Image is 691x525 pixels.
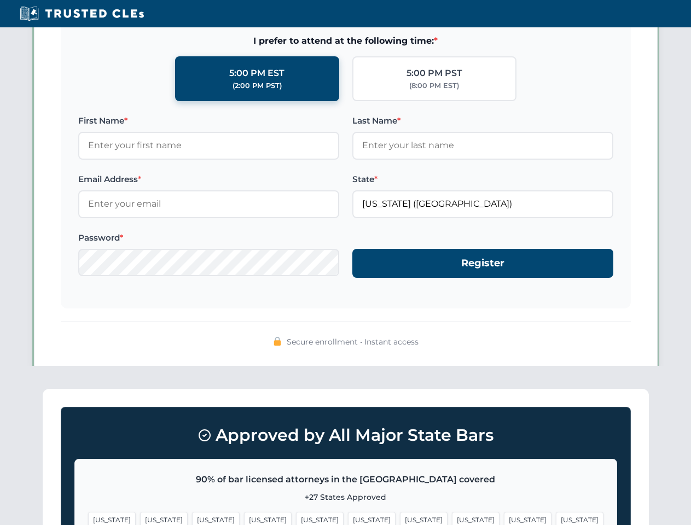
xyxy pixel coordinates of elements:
[352,173,613,186] label: State
[273,337,282,346] img: 🔒
[88,491,603,503] p: +27 States Approved
[78,231,339,244] label: Password
[74,421,617,450] h3: Approved by All Major State Bars
[78,114,339,127] label: First Name
[78,173,339,186] label: Email Address
[352,114,613,127] label: Last Name
[88,472,603,487] p: 90% of bar licensed attorneys in the [GEOGRAPHIC_DATA] covered
[287,336,419,348] span: Secure enrollment • Instant access
[78,190,339,218] input: Enter your email
[78,34,613,48] span: I prefer to attend at the following time:
[16,5,147,22] img: Trusted CLEs
[352,190,613,218] input: Florida (FL)
[407,66,462,80] div: 5:00 PM PST
[229,66,284,80] div: 5:00 PM EST
[352,249,613,278] button: Register
[409,80,459,91] div: (8:00 PM EST)
[233,80,282,91] div: (2:00 PM PST)
[78,132,339,159] input: Enter your first name
[352,132,613,159] input: Enter your last name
